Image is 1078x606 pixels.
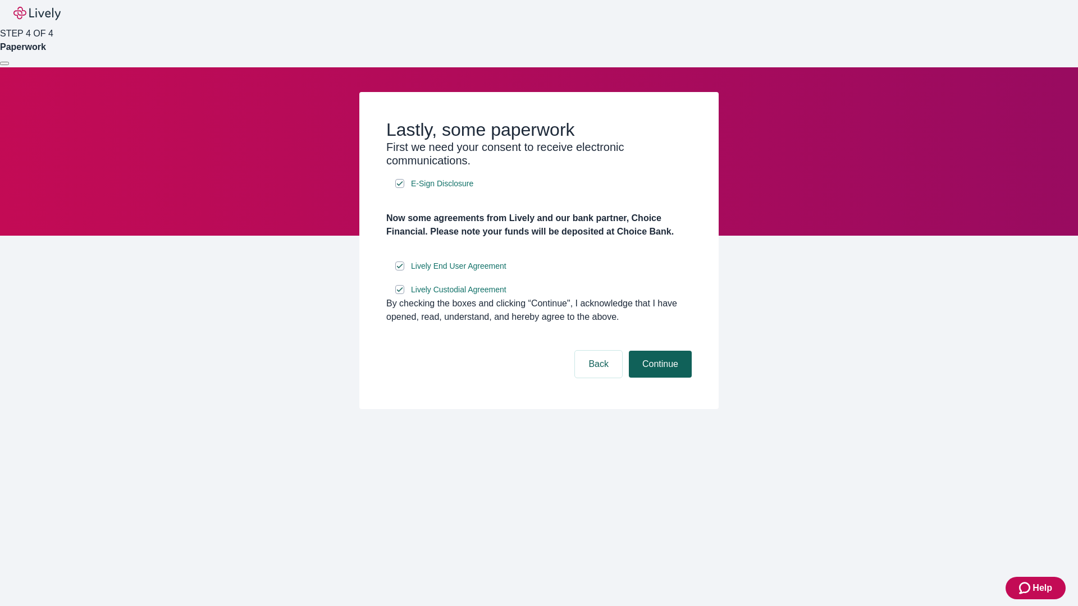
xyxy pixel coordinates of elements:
button: Back [575,351,622,378]
h4: Now some agreements from Lively and our bank partner, Choice Financial. Please note your funds wi... [386,212,692,238]
a: e-sign disclosure document [409,283,509,297]
span: E-Sign Disclosure [411,178,473,190]
a: e-sign disclosure document [409,177,476,191]
h3: First we need your consent to receive electronic communications. [386,140,692,167]
h2: Lastly, some paperwork [386,119,692,140]
button: Continue [629,351,692,378]
span: Lively End User Agreement [411,260,506,272]
button: Zendesk support iconHelp [1006,577,1066,599]
span: Help [1033,581,1052,595]
a: e-sign disclosure document [409,259,509,273]
img: Lively [13,7,61,20]
span: Lively Custodial Agreement [411,284,506,296]
svg: Zendesk support icon [1019,581,1033,595]
div: By checking the boxes and clicking “Continue", I acknowledge that I have opened, read, understand... [386,297,692,324]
